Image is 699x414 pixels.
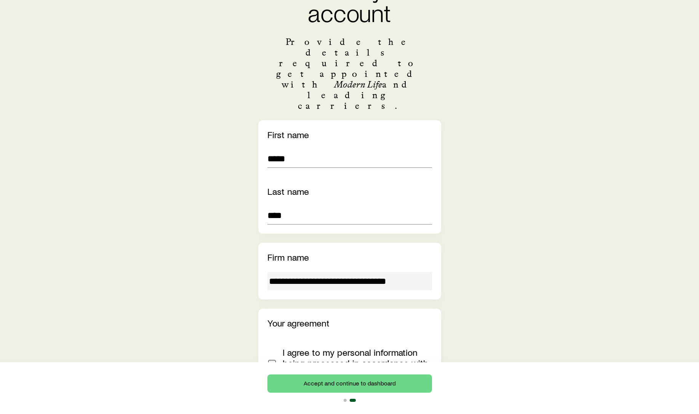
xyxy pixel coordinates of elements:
[334,79,382,90] em: Modern Life
[268,360,276,368] input: I agree to my personal information being processed in accordance with the Modern Life Privacy Policy
[283,347,428,379] span: I agree to my personal information being processed in accordance with the
[267,186,309,197] label: Last name
[267,37,432,111] p: Provide the details required to get appointed with and leading carriers.
[267,252,309,263] label: Firm name
[267,129,309,140] label: First name
[267,317,330,328] label: Your agreement
[267,374,432,393] button: Accept and continue to dashboard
